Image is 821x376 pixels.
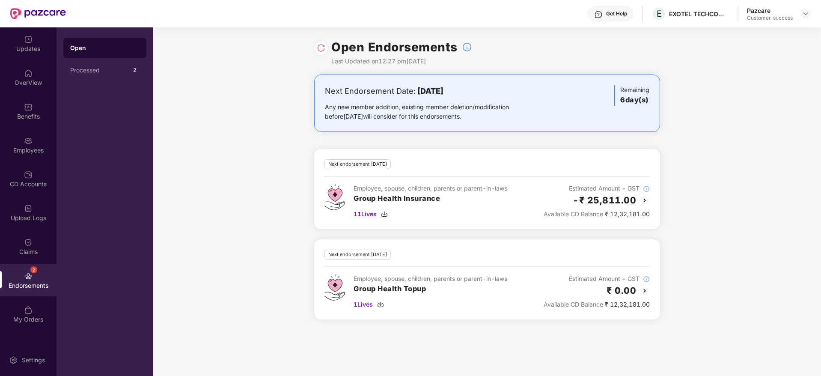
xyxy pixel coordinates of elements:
div: Employee, spouse, children, parents or parent-in-laws [354,274,507,283]
img: svg+xml;base64,PHN2ZyBpZD0iVXBkYXRlZCIgeG1sbnM9Imh0dHA6Ly93d3cudzMub3JnLzIwMDAvc3ZnIiB3aWR0aD0iMj... [24,35,33,44]
span: Available CD Balance [544,301,603,308]
h3: 6 day(s) [620,95,649,106]
img: svg+xml;base64,PHN2ZyBpZD0iSG9tZSIgeG1sbnM9Imh0dHA6Ly93d3cudzMub3JnLzIwMDAvc3ZnIiB3aWR0aD0iMjAiIG... [24,69,33,78]
b: [DATE] [417,87,443,95]
span: 1 Lives [354,300,373,309]
img: svg+xml;base64,PHN2ZyBpZD0iU2V0dGluZy0yMHgyMCIgeG1sbnM9Imh0dHA6Ly93d3cudzMub3JnLzIwMDAvc3ZnIiB3aW... [9,356,18,364]
h1: Open Endorsements [331,38,458,57]
div: Settings [19,356,48,364]
div: 2 [129,65,140,75]
div: Pazcare [747,6,793,15]
img: svg+xml;base64,PHN2ZyBpZD0iQ0RfQWNjb3VudHMiIGRhdGEtbmFtZT0iQ0QgQWNjb3VudHMiIHhtbG5zPSJodHRwOi8vd3... [24,170,33,179]
img: svg+xml;base64,PHN2ZyBpZD0iQ2xhaW0iIHhtbG5zPSJodHRwOi8vd3d3LnczLm9yZy8yMDAwL3N2ZyIgd2lkdGg9IjIwIi... [24,238,33,247]
div: Estimated Amount + GST [544,274,650,283]
img: svg+xml;base64,PHN2ZyBpZD0iRW5kb3JzZW1lbnRzIiB4bWxucz0iaHR0cDovL3d3dy53My5vcmcvMjAwMC9zdmciIHdpZH... [24,272,33,281]
h2: ₹ 0.00 [607,283,636,298]
div: Remaining [614,85,649,106]
div: Last Updated on 12:27 pm[DATE] [331,57,472,66]
div: Estimated Amount + GST [544,184,650,193]
div: ₹ 12,32,181.00 [544,300,650,309]
img: svg+xml;base64,PHN2ZyBpZD0iQmFjay0yMHgyMCIgeG1sbnM9Imh0dHA6Ly93d3cudzMub3JnLzIwMDAvc3ZnIiB3aWR0aD... [640,286,650,296]
img: svg+xml;base64,PHN2ZyBpZD0iQmFjay0yMHgyMCIgeG1sbnM9Imh0dHA6Ly93d3cudzMub3JnLzIwMDAvc3ZnIiB3aWR0aD... [640,195,650,206]
div: 2 [30,266,37,273]
img: New Pazcare Logo [10,8,66,19]
h3: Group Health Insurance [354,193,507,204]
span: 11 Lives [354,209,377,219]
div: Next Endorsement Date: [325,85,536,97]
img: svg+xml;base64,PHN2ZyBpZD0iSW5mb18tXzMyeDMyIiBkYXRhLW5hbWU9IkluZm8gLSAzMngzMiIgeG1sbnM9Imh0dHA6Ly... [643,185,650,192]
img: svg+xml;base64,PHN2ZyBpZD0iRG93bmxvYWQtMzJ4MzIiIHhtbG5zPSJodHRwOi8vd3d3LnczLm9yZy8yMDAwL3N2ZyIgd2... [377,301,384,308]
div: EXOTEL TECHCOM PRIVATE LIMITED [669,10,729,18]
img: svg+xml;base64,PHN2ZyBpZD0iUmVsb2FkLTMyeDMyIiB4bWxucz0iaHR0cDovL3d3dy53My5vcmcvMjAwMC9zdmciIHdpZH... [317,44,325,52]
img: svg+xml;base64,PHN2ZyBpZD0iSW5mb18tXzMyeDMyIiBkYXRhLW5hbWU9IkluZm8gLSAzMngzMiIgeG1sbnM9Imh0dHA6Ly... [462,42,472,52]
div: Open [70,44,140,52]
div: Processed [70,67,129,74]
img: svg+xml;base64,PHN2ZyBpZD0iSGVscC0zMngzMiIgeG1sbnM9Imh0dHA6Ly93d3cudzMub3JnLzIwMDAvc3ZnIiB3aWR0aD... [594,10,603,19]
img: svg+xml;base64,PHN2ZyB4bWxucz0iaHR0cDovL3d3dy53My5vcmcvMjAwMC9zdmciIHdpZHRoPSI0Ny43MTQiIGhlaWdodD... [324,184,345,210]
img: svg+xml;base64,PHN2ZyB4bWxucz0iaHR0cDovL3d3dy53My5vcmcvMjAwMC9zdmciIHdpZHRoPSI0Ny43MTQiIGhlaWdodD... [324,274,345,301]
div: Next endorsement [DATE] [324,159,391,169]
img: svg+xml;base64,PHN2ZyBpZD0iRG93bmxvYWQtMzJ4MzIiIHhtbG5zPSJodHRwOi8vd3d3LnczLm9yZy8yMDAwL3N2ZyIgd2... [381,211,388,218]
div: Employee, spouse, children, parents or parent-in-laws [354,184,507,193]
div: Get Help [606,10,627,17]
div: Next endorsement [DATE] [324,250,391,260]
h2: -₹ 25,811.00 [573,193,636,207]
div: Customer_success [747,15,793,21]
img: svg+xml;base64,PHN2ZyBpZD0iVXBsb2FkX0xvZ3MiIGRhdGEtbmFtZT0iVXBsb2FkIExvZ3MiIHhtbG5zPSJodHRwOi8vd3... [24,204,33,213]
img: svg+xml;base64,PHN2ZyBpZD0iQmVuZWZpdHMiIHhtbG5zPSJodHRwOi8vd3d3LnczLm9yZy8yMDAwL3N2ZyIgd2lkdGg9Ij... [24,103,33,111]
div: ₹ 12,32,181.00 [544,209,650,219]
span: Available CD Balance [544,210,603,218]
span: E [657,9,662,19]
div: Any new member addition, existing member deletion/modification before [DATE] will consider for th... [325,102,536,121]
img: svg+xml;base64,PHN2ZyBpZD0iRHJvcGRvd24tMzJ4MzIiIHhtbG5zPSJodHRwOi8vd3d3LnczLm9yZy8yMDAwL3N2ZyIgd2... [802,10,809,17]
img: svg+xml;base64,PHN2ZyBpZD0iRW1wbG95ZWVzIiB4bWxucz0iaHR0cDovL3d3dy53My5vcmcvMjAwMC9zdmciIHdpZHRoPS... [24,137,33,145]
h3: Group Health Topup [354,283,507,295]
img: svg+xml;base64,PHN2ZyBpZD0iSW5mb18tXzMyeDMyIiBkYXRhLW5hbWU9IkluZm8gLSAzMngzMiIgeG1sbnM9Imh0dHA6Ly... [643,276,650,283]
img: svg+xml;base64,PHN2ZyBpZD0iTXlfT3JkZXJzIiBkYXRhLW5hbWU9Ik15IE9yZGVycyIgeG1sbnM9Imh0dHA6Ly93d3cudz... [24,306,33,314]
